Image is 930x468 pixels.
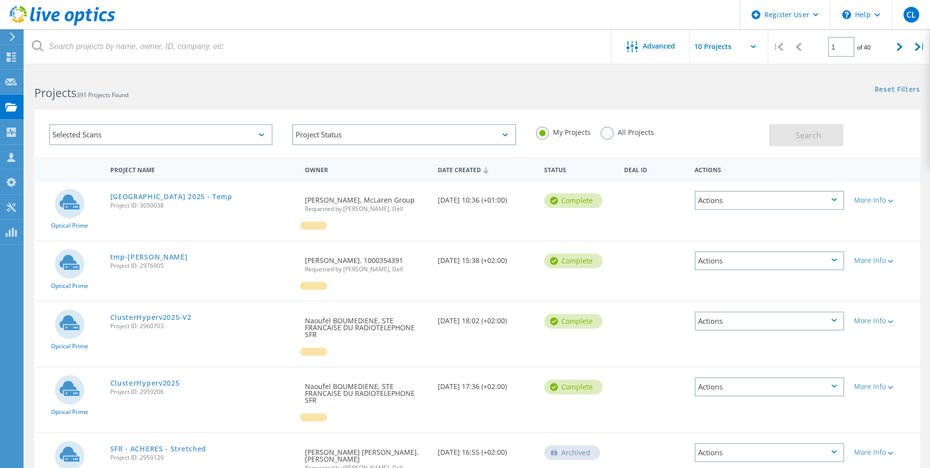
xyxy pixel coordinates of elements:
div: [DATE] 10:36 (+01:00) [433,181,539,213]
div: Complete [544,380,603,394]
div: Actions [695,251,844,270]
div: More Info [854,449,915,456]
svg: \n [842,10,851,19]
div: Actions [695,377,844,396]
div: Owner [300,160,433,178]
div: Actions [690,160,849,178]
span: Project ID: 3050038 [110,203,296,208]
div: | [768,29,788,64]
div: More Info [854,257,915,264]
div: More Info [854,197,915,204]
input: Search projects by name, owner, ID, company, etc [25,29,612,64]
span: 391 Projects Found [76,91,128,99]
a: [GEOGRAPHIC_DATA] 2025 - Temp [110,193,232,200]
div: Project Name [105,160,301,178]
span: Project ID: 2976905 [110,263,296,269]
div: [DATE] 16:55 (+02:00) [433,433,539,466]
a: Reset Filters [875,86,920,94]
label: My Projects [536,127,591,136]
span: Project ID: 2959206 [110,389,296,395]
div: Actions [695,312,844,331]
div: Complete [544,254,603,268]
div: Archived [544,445,600,460]
div: Selected Scans [49,124,273,145]
span: Optical Prime [51,223,88,229]
div: More Info [854,317,915,324]
span: Optical Prime [51,409,88,415]
div: | [910,29,930,64]
div: [PERSON_NAME], McLaren Group [300,181,433,222]
button: Search [769,124,843,146]
a: Live Optics Dashboard [10,21,115,27]
div: [DATE] 18:02 (+02:00) [433,302,539,334]
div: [DATE] 17:36 (+02:00) [433,367,539,400]
a: tmp-[PERSON_NAME] [110,254,188,260]
span: Requested by [PERSON_NAME], Dell [305,266,428,272]
span: Project ID: 2960703 [110,323,296,329]
span: CL [906,11,916,19]
div: More Info [854,383,915,390]
span: Advanced [643,43,675,50]
span: Optical Prime [51,283,88,289]
div: [DATE] 15:38 (+02:00) [433,241,539,274]
div: Naoufel BOUMEDIENE, STE FRANCAISE DU RADIOTELEPHONE SFR [300,367,433,414]
div: Date Created [433,160,539,179]
span: of 40 [857,43,871,52]
div: Actions [695,443,844,462]
a: ClusterHyperv2025-V2 [110,314,192,321]
span: Requested by [PERSON_NAME], Dell [305,206,428,212]
span: Search [796,130,821,141]
span: Project ID: 2959129 [110,455,296,461]
div: Complete [544,193,603,208]
div: Deal Id [619,160,690,178]
div: [PERSON_NAME], 1000354391 [300,241,433,282]
a: ClusterHyperv2025 [110,380,180,387]
div: Project Status [292,124,516,145]
div: Naoufel BOUMEDIENE, STE FRANCAISE DU RADIOTELEPHONE SFR [300,302,433,348]
a: SFR - ACHERES - Stretched [110,445,207,452]
b: Projects [34,85,76,101]
span: Optical Prime [51,343,88,349]
div: Actions [695,191,844,210]
label: All Projects [601,127,654,136]
div: Status [539,160,619,178]
div: Complete [544,314,603,329]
